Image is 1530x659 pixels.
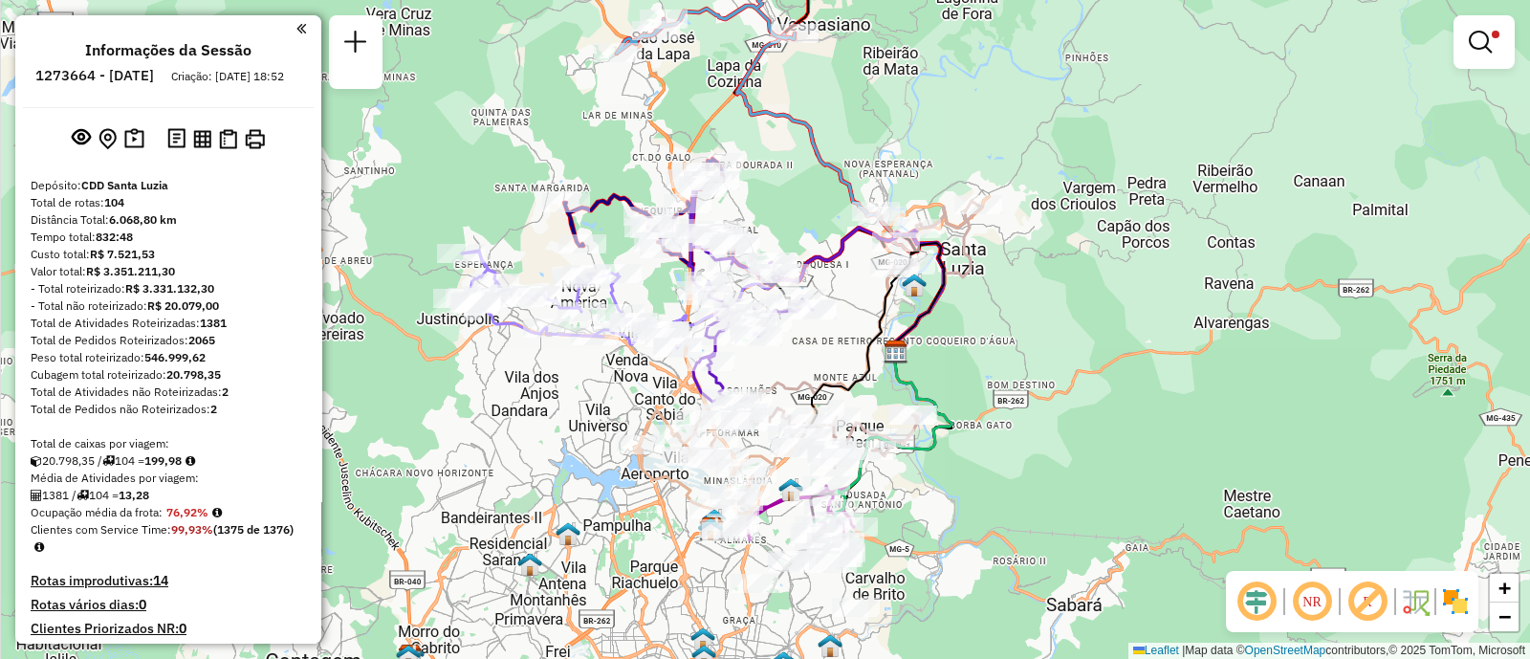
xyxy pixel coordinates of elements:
[31,229,306,246] div: Tempo total:
[31,597,306,613] h4: Rotas vários dias:
[31,297,306,315] div: - Total não roteirizado:
[31,246,306,263] div: Custo total:
[818,633,842,658] img: Cross Dock
[164,124,189,154] button: Logs desbloquear sessão
[31,366,306,384] div: Cubagem total roteirizado:
[1245,644,1326,657] a: OpenStreetMap
[31,263,306,280] div: Valor total:
[86,264,175,278] strong: R$ 3.351.211,30
[1344,579,1390,625] span: Exibir rótulo
[147,298,219,313] strong: R$ 20.079,00
[166,367,221,382] strong: 20.798,35
[188,333,215,347] strong: 2065
[144,350,206,364] strong: 546.999,62
[68,123,95,154] button: Exibir sessão original
[189,125,215,151] button: Visualizar relatório de Roteirização
[102,455,115,467] i: Total de rotas
[690,626,715,651] img: Transit Point - 1
[35,67,154,84] h6: 1273664 - [DATE]
[31,452,306,470] div: 20.798,35 / 104 =
[1490,603,1519,631] a: Zoom out
[902,273,927,297] img: Cross Santa Luzia
[517,552,542,577] img: 208 UDC Full Gloria
[31,522,171,537] span: Clientes com Service Time:
[186,455,195,467] i: Meta Caixas/viagem: 196,56 Diferença: 3,42
[1498,604,1511,628] span: −
[1492,31,1499,38] span: Filtro Ativo
[212,507,222,518] em: Média calculada utilizando a maior ocupação (%Peso ou %Cubagem) de cada rota da sessão. Rotas cro...
[778,477,803,502] img: 211 UDC WCL Vila Suzana
[1461,23,1507,61] a: Exibir filtros
[31,211,306,229] div: Distância Total:
[1498,576,1511,600] span: +
[31,487,306,504] div: 1381 / 104 =
[200,316,227,330] strong: 1381
[109,212,177,227] strong: 6.068,80 km
[104,195,124,209] strong: 104
[31,315,306,332] div: Total de Atividades Roteirizadas:
[31,573,306,589] h4: Rotas improdutivas:
[119,488,149,502] strong: 13,28
[31,280,306,297] div: - Total roteirizado:
[125,281,214,296] strong: R$ 3.331.132,30
[213,522,294,537] strong: (1375 de 1376)
[90,247,155,261] strong: R$ 7.521,53
[31,435,306,452] div: Total de caixas por viagem:
[34,541,44,553] em: Rotas cross docking consideradas
[166,505,208,519] strong: 76,92%
[1133,644,1179,657] a: Leaflet
[31,490,42,501] i: Total de Atividades
[241,125,269,153] button: Imprimir Rotas
[153,572,168,589] strong: 14
[31,455,42,467] i: Cubagem total roteirizado
[296,17,306,39] a: Clique aqui para minimizar o painel
[144,453,182,468] strong: 199,98
[120,124,148,154] button: Painel de Sugestão
[31,349,306,366] div: Peso total roteirizado:
[31,177,306,194] div: Depósito:
[698,516,723,541] img: Teste
[337,23,375,66] a: Nova sessão e pesquisa
[884,340,908,364] img: CDD Santa Luzia
[1490,574,1519,603] a: Zoom in
[1234,579,1279,625] span: Ocultar deslocamento
[164,68,292,85] div: Criação: [DATE] 18:52
[139,596,146,613] strong: 0
[31,194,306,211] div: Total de rotas:
[1182,644,1185,657] span: |
[76,490,89,501] i: Total de rotas
[81,178,168,192] strong: CDD Santa Luzia
[702,508,727,533] img: Simulação- STA
[222,384,229,399] strong: 2
[31,621,306,637] h4: Clientes Priorizados NR:
[31,505,163,519] span: Ocupação média da frota:
[31,470,306,487] div: Média de Atividades por viagem:
[179,620,186,637] strong: 0
[556,521,580,546] img: Warecloud Parque Pedro ll
[210,402,217,416] strong: 2
[95,124,120,154] button: Centralizar mapa no depósito ou ponto de apoio
[31,401,306,418] div: Total de Pedidos não Roteirizados:
[31,332,306,349] div: Total de Pedidos Roteirizados:
[31,384,306,401] div: Total de Atividades não Roteirizadas:
[1289,579,1335,625] span: Ocultar NR
[1400,586,1431,617] img: Fluxo de ruas
[215,125,241,153] button: Visualizar Romaneio
[1440,586,1471,617] img: Exibir/Ocultar setores
[1128,643,1530,659] div: Map data © contributors,© 2025 TomTom, Microsoft
[171,522,213,537] strong: 99,93%
[85,41,251,59] h4: Informações da Sessão
[96,230,133,244] strong: 832:48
